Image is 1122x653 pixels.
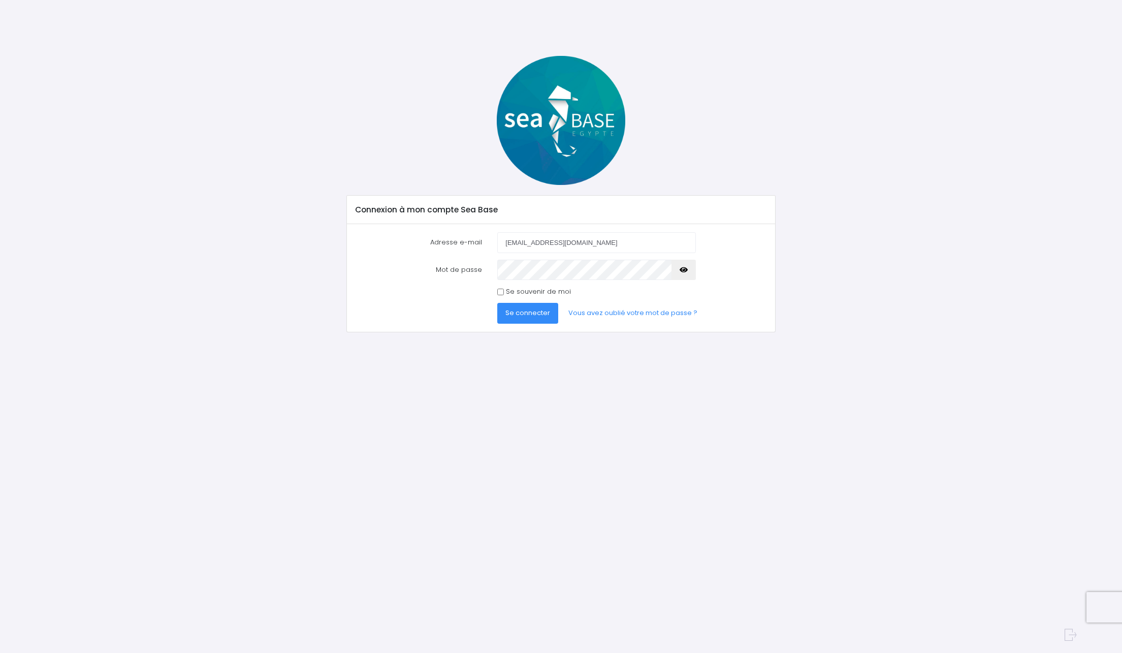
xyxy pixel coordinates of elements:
[347,196,775,224] div: Connexion à mon compte Sea Base
[506,287,571,297] label: Se souvenir de moi
[347,260,490,280] label: Mot de passe
[505,308,550,318] span: Se connecter
[497,303,558,323] button: Se connecter
[347,232,490,253] label: Adresse e-mail
[560,303,706,323] a: Vous avez oublié votre mot de passe ?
